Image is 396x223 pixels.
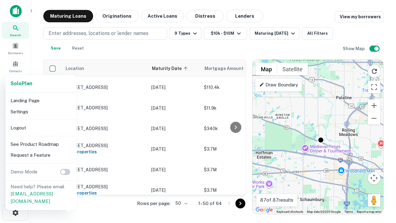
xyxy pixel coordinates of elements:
[365,173,396,203] iframe: Chat Widget
[8,150,74,161] li: Request a Feature
[11,80,32,87] a: SoloPlan
[11,81,32,86] strong: Solo Plan
[8,106,74,117] li: Settings
[8,95,74,106] li: Landing Page
[8,139,74,150] li: See Product Roadmap
[8,168,40,176] p: Demo Mode
[11,191,53,204] a: [EMAIL_ADDRESS][DOMAIN_NAME]
[11,183,72,205] p: Need help? Please email
[8,122,74,133] li: Logout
